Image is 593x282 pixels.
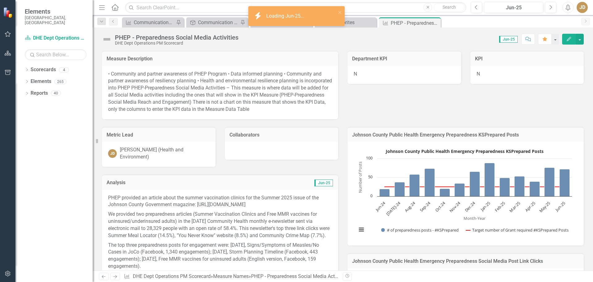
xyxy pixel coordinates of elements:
text: Number of Posts [357,162,363,193]
path: Jul-24, 37. # of preparedness posts - #KSPrepared. [395,182,405,197]
text: Dec-24 [464,200,477,213]
h3: Measure Description [107,56,334,62]
div: Johnson County Public Health Emergency Preparedness KSPrepared Posts. Highcharts interactive chart. [354,146,578,239]
h3: Metric Lead [107,132,211,138]
h3: Department KPI [352,56,456,62]
div: 40 [51,91,61,96]
button: Jun-25 [484,2,543,13]
a: Reports [31,90,48,97]
h3: Analysis [107,180,219,185]
p: PHEP provided an article about the summer vaccination clinics for the Summer 2025 issue of the Jo... [108,194,332,210]
a: Communication Top Level Report [188,19,239,26]
path: Feb-25, 49. # of preparedness posts - #KSPrepared. [500,178,510,197]
div: » » [124,273,338,280]
text: Jun-24 [374,200,387,213]
path: Jun-25, 72. # of preparedness posts - #KSPrepared. [560,169,570,197]
input: Search ClearPoint... [125,2,466,13]
div: Jun-25 [486,4,541,11]
button: JD [577,2,588,13]
text: 100 [366,155,372,161]
div: 265 [54,79,66,84]
a: Elements [31,78,51,85]
button: Show Target number of Grant required #KSPrepared Posts [466,227,569,233]
img: ClearPoint Strategy [3,7,14,18]
button: View chart menu, Johnson County Public Health Emergency Preparedness KSPrepared Posts [357,225,366,234]
div: Communications - Monthly Activities Report-SP Initiative [134,19,175,26]
svg: Interactive chart [354,146,575,239]
path: Oct-24, 20. # of preparedness posts - #KSPrepared. [440,189,450,197]
path: Apr-25, 39. # of preparedness posts - #KSPrepared. [530,182,540,197]
a: Communications - Monthly Activities Report-SP Initiative [124,19,175,26]
div: My Favorites [326,19,375,26]
span: • Community and partner awareness of PHEP Program • Data informed planning • Community and partne... [108,71,332,112]
h3: Johnson County Public Health Emergency Preparedness KSPrepared Posts [352,132,579,138]
button: Show # of preparedness posts - #KSPrepared [381,227,460,233]
div: [PERSON_NAME] (Health and Environment) [120,146,209,161]
g: Target number of Grant required #KSPrepared Posts, series 2 of 2. Line with 13 data points. [384,186,566,188]
input: Search Below... [25,49,86,60]
button: close [338,9,342,16]
div: PHEP - Preparedness Social Media Activities [115,34,238,41]
path: Dec-24, 65. # of preparedness posts - #KSPrepared. [470,172,480,197]
text: May-25 [538,200,551,214]
g: # of preparedness posts - #KSPrepared, series 1 of 2. Bar series with 13 bars. [380,163,570,197]
a: DHE Dept Operations PM Scorecard [25,35,86,42]
h3: Johnson County Public Health Emergency Preparedness Social Media Post Link Clicks [352,258,579,264]
span: Jun-25 [499,36,518,43]
text: Jun-25 [554,200,566,213]
div: JD [108,149,117,158]
path: May-25, 76. # of preparedness posts - #KSPrepared. [545,168,555,197]
text: Nov-24 [448,200,461,214]
div: PHEP - Preparedness Social Media Activities [251,273,347,279]
text: Jan-25 [479,200,491,213]
h3: Collaborators [229,132,334,138]
text: 50 [368,174,372,180]
text: Oct-24 [434,200,447,213]
path: Aug-24, 58. # of preparedness posts - #KSPrepared. [410,175,420,197]
text: Feb-25 [494,200,506,213]
div: Communication Top Level Report [198,19,239,26]
a: DHE Dept Operations PM Scorecard [133,273,211,279]
text: Mar-25 [508,200,521,213]
span: N [354,71,357,77]
path: Nov-24, 34. # of preparedness posts - #KSPrepared. [455,184,465,197]
a: Scorecards [31,66,56,73]
text: [DATE]-24 [385,200,402,217]
span: Search [443,5,456,10]
path: Mar-25, 53. # of preparedness posts - #KSPrepared. [515,176,525,197]
small: [GEOGRAPHIC_DATA], [GEOGRAPHIC_DATA] [25,15,86,25]
path: Sep-24, 73. # of preparedness posts - #KSPrepared. [425,169,435,197]
a: Measure Names [213,273,249,279]
span: Jun-25 [314,180,333,186]
button: Search [434,3,465,12]
span: N [477,71,480,77]
div: PHEP - Preparedness Social Media Activities [391,19,439,27]
h3: KPI [475,56,579,62]
p: The top three preparedness posts for engagement were: [DATE], Signs/Symptoms of Measles/No Cases ... [108,241,332,271]
div: 4 [59,67,69,72]
span: Elements [25,8,86,15]
path: Jun-24, 19. # of preparedness posts - #KSPrepared. [380,189,390,197]
text: Johnson County Public Health Emergency Preparedness KSPrepared Posts [385,148,544,154]
img: Not Defined [102,34,112,44]
text: Sep-24 [419,200,432,213]
div: DHE Dept Operations PM Scorecard [115,41,238,46]
div: Loading Jun-25... [266,13,306,20]
text: Aug-24 [403,200,416,213]
p: We provided two preparedness articles (Summer Vaccination Clinics and Free MMR vaccines for unins... [108,210,332,240]
text: Apr-25 [524,200,536,213]
text: 0 [370,193,372,198]
path: Jan-25, 88. # of preparedness posts - #KSPrepared. [485,163,495,197]
text: Month-Year [464,215,486,221]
